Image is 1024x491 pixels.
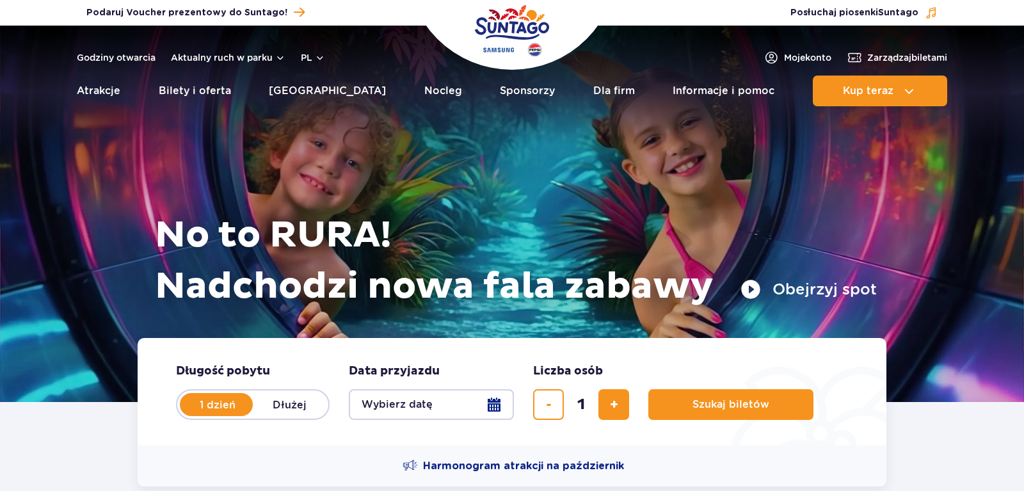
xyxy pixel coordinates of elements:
[349,364,440,379] span: Data przyjazdu
[301,51,325,64] button: pl
[843,85,893,97] span: Kup teraz
[790,6,938,19] button: Posłuchaj piosenkiSuntago
[253,391,326,418] label: Dłużej
[423,459,624,473] span: Harmonogram atrakcji na październik
[648,389,813,420] button: Szukaj biletów
[155,210,877,312] h1: No to RURA! Nadchodzi nowa fala zabawy
[500,76,555,106] a: Sponsorzy
[790,6,918,19] span: Posłuchaj piosenki
[533,389,564,420] button: usuń bilet
[349,389,514,420] button: Wybierz datę
[77,51,156,64] a: Godziny otwarcia
[86,4,305,21] a: Podaruj Voucher prezentowy do Suntago!
[673,76,774,106] a: Informacje i pomoc
[86,6,287,19] span: Podaruj Voucher prezentowy do Suntago!
[171,52,285,63] button: Aktualny ruch w parku
[847,50,947,65] a: Zarządzajbiletami
[159,76,231,106] a: Bilety i oferta
[784,51,831,64] span: Moje konto
[176,364,270,379] span: Długość pobytu
[566,389,596,420] input: liczba biletów
[403,458,624,474] a: Harmonogram atrakcji na październik
[598,389,629,420] button: dodaj bilet
[813,76,947,106] button: Kup teraz
[593,76,635,106] a: Dla firm
[533,364,603,379] span: Liczba osób
[269,76,386,106] a: [GEOGRAPHIC_DATA]
[424,76,462,106] a: Nocleg
[692,399,769,410] span: Szukaj biletów
[138,338,886,446] form: Planowanie wizyty w Park of Poland
[181,391,254,418] label: 1 dzień
[764,50,831,65] a: Mojekonto
[740,279,877,300] button: Obejrzyj spot
[878,8,918,17] span: Suntago
[77,76,120,106] a: Atrakcje
[867,51,947,64] span: Zarządzaj biletami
